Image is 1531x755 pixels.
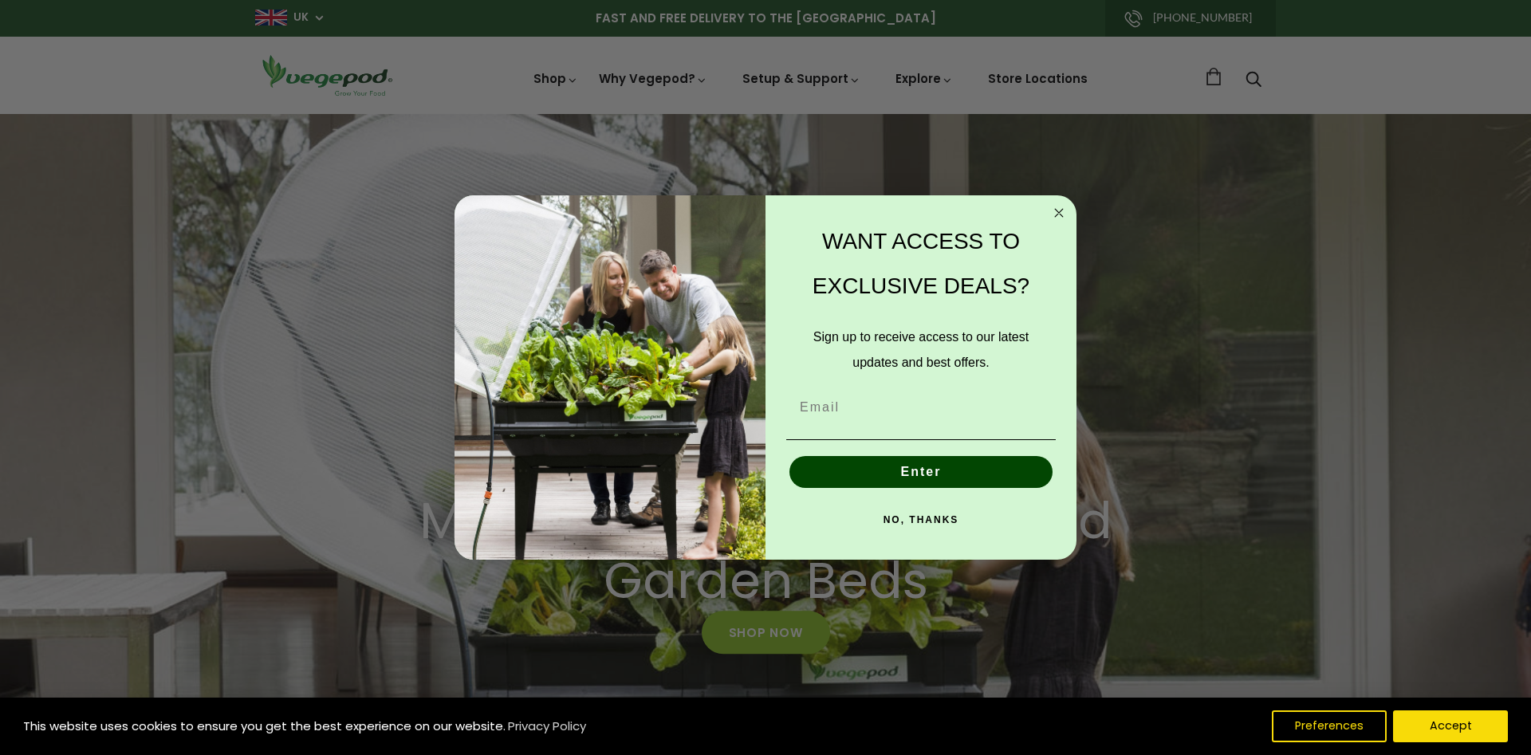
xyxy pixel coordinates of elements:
button: Accept [1393,710,1508,742]
button: Preferences [1272,710,1387,742]
img: underline [786,439,1056,440]
button: Enter [789,456,1053,488]
input: Email [786,391,1056,423]
span: Sign up to receive access to our latest updates and best offers. [813,330,1029,369]
span: This website uses cookies to ensure you get the best experience on our website. [23,718,506,734]
a: Privacy Policy (opens in a new tab) [506,712,588,741]
button: NO, THANKS [786,504,1056,536]
button: Close dialog [1049,203,1069,222]
span: WANT ACCESS TO EXCLUSIVE DEALS? [813,229,1029,298]
img: e9d03583-1bb1-490f-ad29-36751b3212ff.jpeg [455,195,765,560]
